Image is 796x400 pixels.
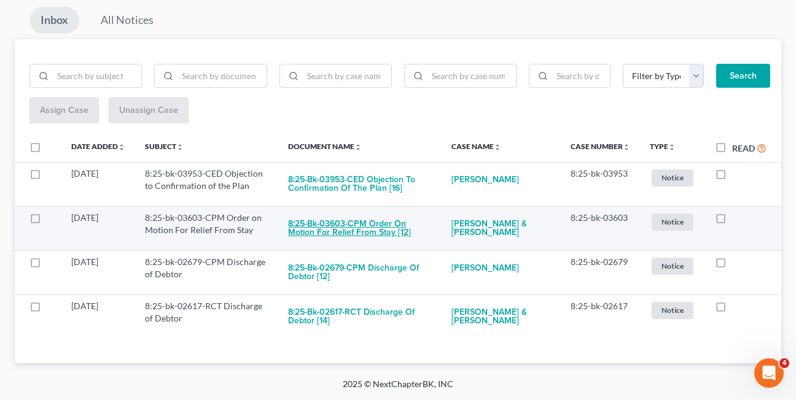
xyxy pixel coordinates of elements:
[571,142,630,151] a: Case Numberunfold_more
[288,142,362,151] a: Document Nameunfold_more
[178,64,266,88] input: Search by document name
[135,250,278,294] td: 8:25-bk-02679-CPM Discharge of Debtor
[288,256,432,289] button: 8:25-bk-02679-CPM Discharge of Debtor [12]
[451,300,551,333] a: [PERSON_NAME] & [PERSON_NAME]
[451,256,519,280] a: [PERSON_NAME]
[61,162,135,206] td: [DATE]
[561,294,640,339] td: 8:25-bk-02617
[623,144,630,151] i: unfold_more
[90,7,165,34] a: All Notices
[561,206,640,250] td: 8:25-bk-03603
[135,294,278,339] td: 8:25-bk-02617-RCT Discharge of Debtor
[48,378,748,400] div: 2025 © NextChapterBK, INC
[716,64,770,88] button: Search
[650,256,695,276] a: Notice
[561,250,640,294] td: 8:25-bk-02679
[754,358,784,388] iframe: Intercom live chat
[451,212,551,245] a: [PERSON_NAME] & [PERSON_NAME]
[135,206,278,250] td: 8:25-bk-03603-CPM Order on Motion For Relief From Stay
[652,213,693,230] span: Notice
[650,167,695,188] a: Notice
[652,169,693,186] span: Notice
[427,64,516,88] input: Search by case number
[779,358,789,368] span: 4
[303,64,391,88] input: Search by case name
[494,144,501,151] i: unfold_more
[552,64,610,88] input: Search by date
[668,144,676,151] i: unfold_more
[135,162,278,206] td: 8:25-bk-03953-CED Objection to Confirmation of the Plan
[451,142,501,151] a: Case Nameunfold_more
[650,142,676,151] a: Typeunfold_more
[71,142,125,151] a: Date Addedunfold_more
[61,250,135,294] td: [DATE]
[354,144,362,151] i: unfold_more
[561,162,640,206] td: 8:25-bk-03953
[732,142,755,155] label: Read
[288,212,432,245] button: 8:25-bk-03603-CPM Order on Motion For Relief From Stay [12]
[61,294,135,339] td: [DATE]
[29,7,79,34] a: Inbox
[652,302,693,318] span: Notice
[652,258,693,274] span: Notice
[53,64,141,88] input: Search by subject
[145,142,184,151] a: Subjectunfold_more
[61,206,135,250] td: [DATE]
[650,300,695,320] a: Notice
[288,167,432,201] button: 8:25-bk-03953-CED Objection to Confirmation of the Plan [16]
[176,144,184,151] i: unfold_more
[650,212,695,232] a: Notice
[118,144,125,151] i: unfold_more
[288,300,432,333] button: 8:25-bk-02617-RCT Discharge of Debtor [14]
[451,167,519,192] a: [PERSON_NAME]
